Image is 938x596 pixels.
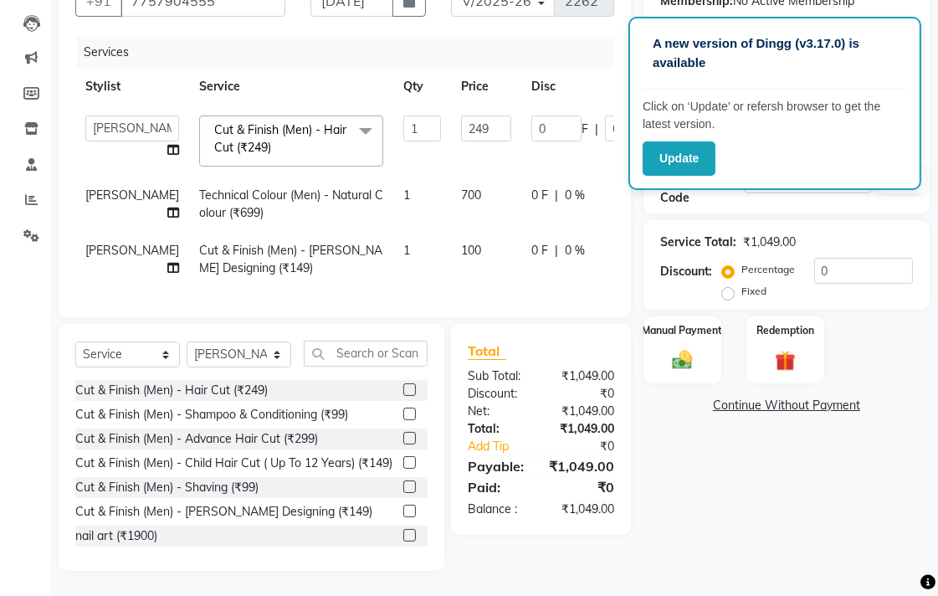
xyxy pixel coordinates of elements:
span: 100 [461,243,481,258]
div: Paid: [455,477,541,497]
div: Discount: [455,385,541,403]
img: _gift.svg [769,348,802,373]
a: x [271,140,279,155]
div: Payable: [455,456,536,476]
div: Cut & Finish (Men) - Advance Hair Cut (₹299) [75,430,318,448]
a: Continue Without Payment [647,397,926,414]
span: Cut & Finish (Men) - Hair Cut (₹249) [214,122,346,155]
th: Service [189,68,393,105]
div: Total: [455,420,541,438]
span: | [595,121,598,138]
div: ₹1,049.00 [541,501,628,518]
span: 0 % [565,187,585,204]
img: _cash.svg [666,348,700,372]
p: A new version of Dingg (v3.17.0) is available [653,34,897,72]
div: ₹0 [541,477,628,497]
div: nail art (₹1900) [75,527,157,545]
span: 1 [403,243,410,258]
span: Total [468,342,506,360]
label: Percentage [741,262,795,277]
label: Redemption [756,323,814,338]
div: ₹1,049.00 [541,367,628,385]
div: ₹0 [556,438,627,455]
button: Update [643,141,715,176]
div: Sub Total: [455,367,541,385]
span: | [555,242,558,259]
span: Cut & Finish (Men) - [PERSON_NAME] Designing (₹149) [199,243,382,275]
span: 0 F [531,187,548,204]
th: Price [451,68,521,105]
div: Discount: [660,263,712,280]
span: F [582,121,588,138]
p: Click on ‘Update’ or refersh browser to get the latest version. [643,98,907,133]
div: Service Total: [660,234,736,251]
span: | [555,187,558,204]
div: ₹1,049.00 [541,403,628,420]
div: Cut & Finish (Men) - Child Hair Cut ( Up To 12 Years) (₹149) [75,455,392,472]
div: Services [77,37,627,68]
div: ₹1,049.00 [536,456,627,476]
span: Technical Colour (Men) - Natural Colour (₹699) [199,188,383,220]
th: Stylist [75,68,189,105]
span: 1 [403,188,410,203]
span: 0 % [565,242,585,259]
div: ₹1,049.00 [743,234,796,251]
input: Search or Scan [304,341,428,367]
div: Net: [455,403,541,420]
label: Fixed [741,284,766,299]
a: Add Tip [455,438,556,455]
span: 0 F [531,242,548,259]
div: Cut & Finish (Men) - [PERSON_NAME] Designing (₹149) [75,503,372,521]
div: ₹1,049.00 [541,420,628,438]
span: [PERSON_NAME] [85,188,179,203]
th: Qty [393,68,451,105]
th: Disc [521,68,675,105]
div: Cut & Finish (Men) - Shaving (₹99) [75,479,259,496]
div: Cut & Finish (Men) - Hair Cut (₹249) [75,382,268,399]
span: [PERSON_NAME] [85,243,179,258]
div: Balance : [455,501,541,518]
span: 700 [461,188,481,203]
label: Manual Payment [643,323,723,338]
div: ₹0 [541,385,628,403]
div: Cut & Finish (Men) - Shampoo & Conditioning (₹99) [75,406,348,424]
